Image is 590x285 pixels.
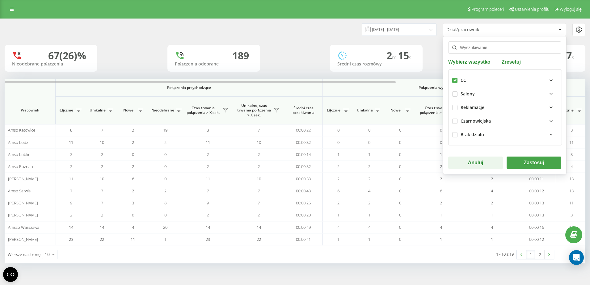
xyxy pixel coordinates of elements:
[571,152,573,157] span: 3
[399,127,401,133] span: 0
[207,188,209,194] span: 7
[569,140,574,145] span: 11
[8,224,39,230] span: Amszo Warszawa
[517,209,556,221] td: 00:00:13
[461,78,466,83] div: CC
[448,157,503,169] button: Anuluj
[337,176,339,182] span: 2
[471,7,504,12] span: Program poleceń
[101,212,103,218] span: 2
[560,7,582,12] span: Wyloguj się
[440,176,442,182] span: 2
[337,212,339,218] span: 1
[69,224,73,230] span: 14
[368,200,370,206] span: 2
[571,127,573,133] span: 8
[368,127,370,133] span: 0
[236,103,272,118] span: Unikalne, czas trwania połączenia > X sek.
[8,237,38,242] span: [PERSON_NAME]
[206,237,210,242] span: 23
[399,200,401,206] span: 0
[517,233,556,245] td: 00:00:12
[572,54,574,61] span: s
[8,140,28,145] span: Amso Lodz
[258,200,260,206] span: 7
[440,140,442,145] span: 0
[337,140,339,145] span: 0
[517,173,556,185] td: 00:00:11
[507,157,561,169] button: Zastosuj
[8,212,38,218] span: [PERSON_NAME]
[368,237,370,242] span: 1
[368,176,370,182] span: 2
[559,108,575,113] span: Łącznie
[368,224,370,230] span: 4
[392,54,398,61] span: m
[561,49,574,62] span: 37
[461,91,475,97] div: Salony
[399,224,401,230] span: 0
[70,152,72,157] span: 2
[70,200,72,206] span: 9
[284,185,323,197] td: 00:00:43
[368,140,370,145] span: 0
[491,176,493,182] span: 2
[132,176,134,182] span: 6
[448,59,492,65] button: Wybierz wszystko
[8,127,35,133] span: Amso Katowice
[164,164,166,169] span: 0
[258,212,260,218] span: 2
[284,124,323,136] td: 00:00:22
[101,200,103,206] span: 7
[491,212,493,218] span: 1
[496,251,514,257] div: 1 - 10 z 19
[258,164,260,169] span: 2
[399,188,401,194] span: 0
[569,188,574,194] span: 13
[8,176,38,182] span: [PERSON_NAME]
[368,212,370,218] span: 1
[289,106,318,115] span: Średni czas oczekiwania
[132,200,134,206] span: 3
[258,127,260,133] span: 7
[440,152,442,157] span: 1
[258,152,260,157] span: 2
[258,188,260,194] span: 7
[368,164,370,169] span: 2
[440,164,442,169] span: 2
[164,140,166,145] span: 2
[569,176,574,182] span: 13
[284,209,323,221] td: 00:00:20
[70,212,72,218] span: 2
[526,250,535,259] a: 1
[164,152,166,157] span: 0
[132,152,134,157] span: 0
[419,106,454,115] span: Czas trwania połączenia > X sek.
[131,237,135,242] span: 11
[70,127,72,133] span: 8
[448,41,561,54] input: Wyszukiwanie
[151,108,174,113] span: Nieodebrane
[461,119,491,124] div: Czarnowiejska
[409,54,411,61] span: s
[368,188,370,194] span: 4
[257,237,261,242] span: 22
[399,212,401,218] span: 0
[69,176,73,182] span: 11
[337,127,339,133] span: 0
[101,152,103,157] span: 2
[569,224,574,230] span: 18
[284,173,323,185] td: 00:00:33
[337,237,339,242] span: 1
[440,188,442,194] span: 6
[440,224,442,230] span: 4
[491,188,493,194] span: 4
[8,200,38,206] span: [PERSON_NAME]
[388,108,403,113] span: Nowe
[69,237,73,242] span: 23
[337,188,339,194] span: 6
[440,212,442,218] span: 1
[8,252,40,257] span: Wiersze na stronę
[48,50,86,61] div: 67 (26)%
[326,108,341,113] span: Łącznie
